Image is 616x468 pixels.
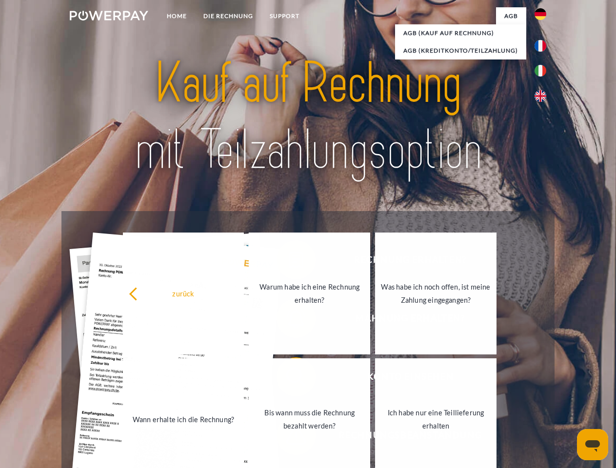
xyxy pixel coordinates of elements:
div: Ich habe nur eine Teillieferung erhalten [381,406,491,432]
a: AGB (Kauf auf Rechnung) [395,24,526,42]
a: Was habe ich noch offen, ist meine Zahlung eingegangen? [375,233,497,354]
a: AGB (Kreditkonto/Teilzahlung) [395,42,526,59]
div: Warum habe ich eine Rechnung erhalten? [255,280,364,307]
div: Was habe ich noch offen, ist meine Zahlung eingegangen? [381,280,491,307]
a: DIE RECHNUNG [195,7,261,25]
a: agb [496,7,526,25]
div: Wann erhalte ich die Rechnung? [129,412,238,426]
img: en [535,90,546,102]
img: de [535,8,546,20]
img: it [535,65,546,77]
div: Bis wann muss die Rechnung bezahlt werden? [255,406,364,432]
a: SUPPORT [261,7,308,25]
div: zurück [129,287,238,300]
a: Home [159,7,195,25]
img: fr [535,40,546,52]
img: title-powerpay_de.svg [93,47,523,187]
img: logo-powerpay-white.svg [70,11,148,20]
iframe: Schaltfläche zum Öffnen des Messaging-Fensters [577,429,608,460]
